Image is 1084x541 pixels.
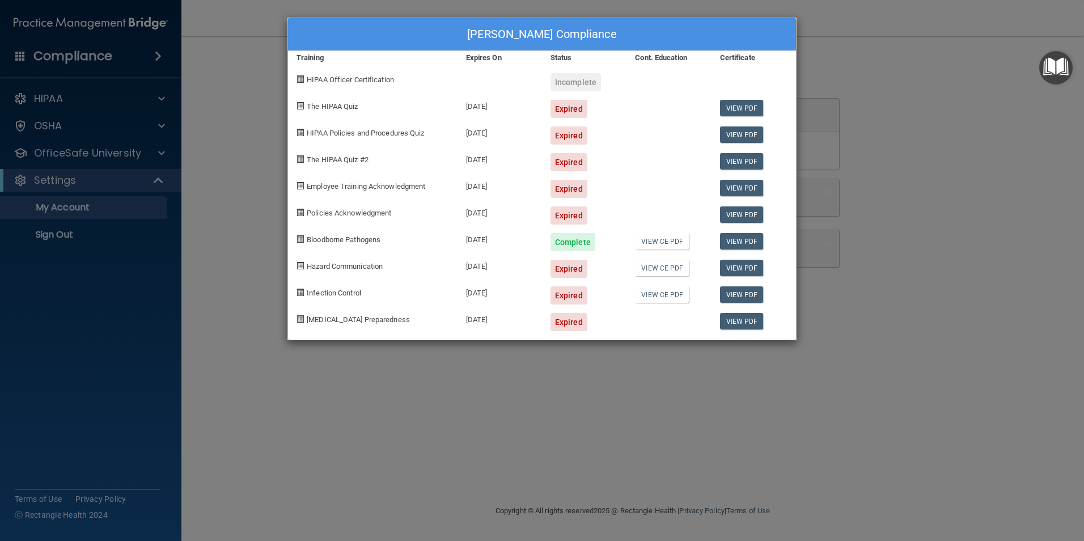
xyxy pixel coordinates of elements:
div: [DATE] [458,145,542,171]
div: Training [288,51,458,65]
div: Expired [551,260,587,278]
div: [DATE] [458,91,542,118]
div: Complete [551,233,595,251]
div: [DATE] [458,171,542,198]
span: Hazard Communication [307,262,383,270]
a: View PDF [720,153,764,170]
div: Expired [551,286,587,305]
span: Infection Control [307,289,361,297]
div: [DATE] [458,225,542,251]
div: Status [542,51,626,65]
span: Bloodborne Pathogens [307,235,380,244]
div: [DATE] [458,198,542,225]
a: View PDF [720,260,764,276]
div: Expired [551,313,587,331]
a: View CE PDF [635,286,689,303]
div: Certificate [712,51,796,65]
span: HIPAA Policies and Procedures Quiz [307,129,424,137]
div: Expired [551,100,587,118]
div: Expired [551,126,587,145]
div: [DATE] [458,251,542,278]
div: Expired [551,180,587,198]
div: Expired [551,153,587,171]
span: The HIPAA Quiz #2 [307,155,369,164]
div: [DATE] [458,278,542,305]
a: View CE PDF [635,260,689,276]
span: The HIPAA Quiz [307,102,358,111]
a: View PDF [720,126,764,143]
a: View CE PDF [635,233,689,250]
a: View PDF [720,206,764,223]
a: View PDF [720,180,764,196]
div: [DATE] [458,118,542,145]
button: Open Resource Center [1039,51,1073,84]
span: Policies Acknowledgment [307,209,391,217]
div: Expired [551,206,587,225]
span: [MEDICAL_DATA] Preparedness [307,315,410,324]
div: Incomplete [551,73,601,91]
span: HIPAA Officer Certification [307,75,394,84]
a: View PDF [720,286,764,303]
a: View PDF [720,233,764,250]
div: [PERSON_NAME] Compliance [288,18,796,51]
div: Expires On [458,51,542,65]
div: Cont. Education [626,51,711,65]
div: [DATE] [458,305,542,331]
a: View PDF [720,100,764,116]
span: Employee Training Acknowledgment [307,182,425,191]
a: View PDF [720,313,764,329]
